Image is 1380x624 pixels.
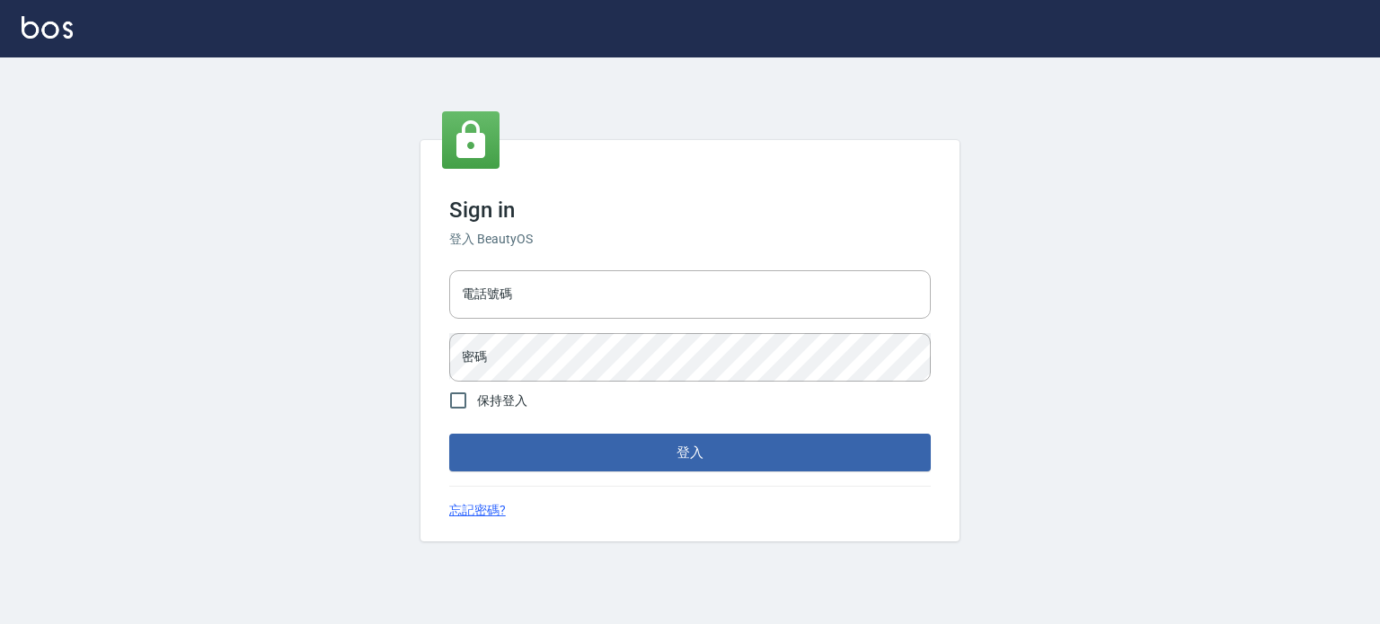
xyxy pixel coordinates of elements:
[477,391,527,410] span: 保持登入
[22,16,73,39] img: Logo
[449,230,931,249] h6: 登入 BeautyOS
[449,501,506,520] a: 忘記密碼?
[449,198,931,223] h3: Sign in
[449,434,931,471] button: 登入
